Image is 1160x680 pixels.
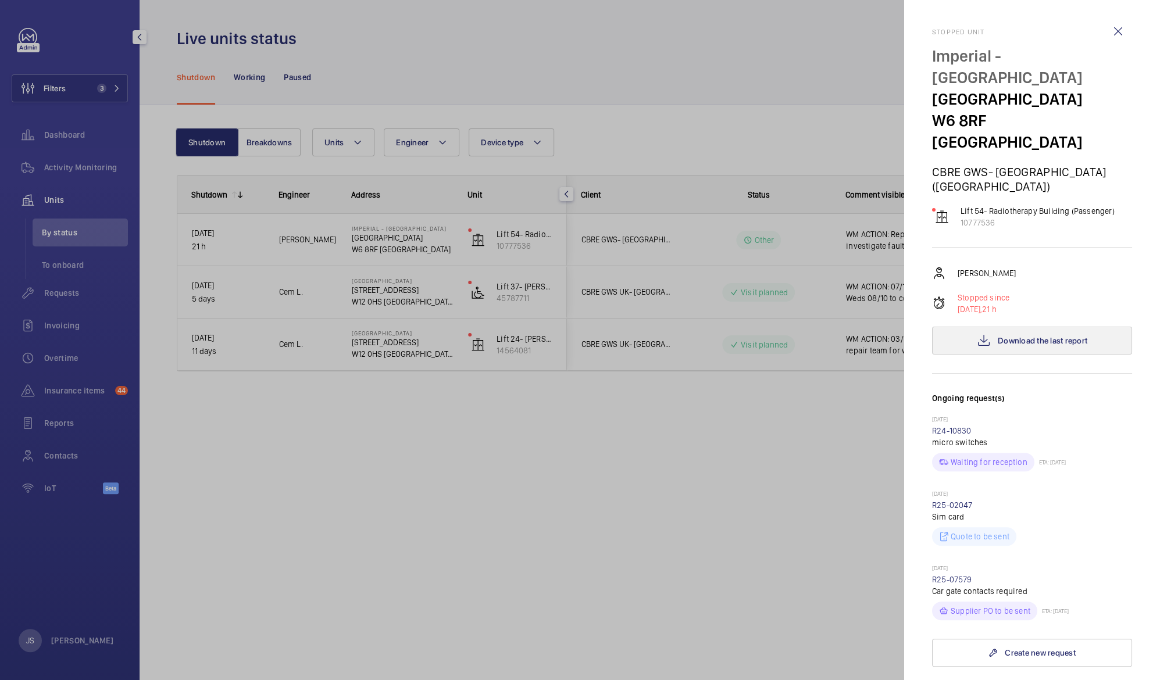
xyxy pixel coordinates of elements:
[961,217,1115,228] p: 10777536
[932,45,1132,88] p: Imperial - [GEOGRAPHIC_DATA]
[932,436,1132,448] p: micro switches
[932,500,973,510] a: R25-02047
[1037,607,1069,614] p: ETA: [DATE]
[932,575,972,584] a: R25-07579
[951,531,1009,542] p: Quote to be sent
[932,416,1132,425] p: [DATE]
[958,292,1009,303] p: Stopped since
[932,490,1132,499] p: [DATE]
[961,205,1115,217] p: Lift 54- Radiotherapy Building (Passenger)
[932,585,1132,597] p: Car gate contacts required
[932,88,1132,110] p: [GEOGRAPHIC_DATA]
[958,305,982,314] span: [DATE],
[932,28,1132,36] h2: Stopped unit
[932,564,1132,574] p: [DATE]
[932,511,1132,522] p: Sim card
[958,303,1009,315] p: 21 h
[932,164,1132,194] p: CBRE GWS- [GEOGRAPHIC_DATA] ([GEOGRAPHIC_DATA])
[932,392,1132,416] h3: Ongoing request(s)
[932,110,1132,153] p: W6 8RF [GEOGRAPHIC_DATA]
[932,639,1132,667] a: Create new request
[935,210,949,224] img: elevator.svg
[951,605,1030,617] p: Supplier PO to be sent
[932,327,1132,355] button: Download the last report
[998,336,1087,345] span: Download the last report
[951,456,1027,468] p: Waiting for reception
[1034,459,1066,466] p: ETA: [DATE]
[958,267,1016,279] p: [PERSON_NAME]
[932,426,972,435] a: R24-10830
